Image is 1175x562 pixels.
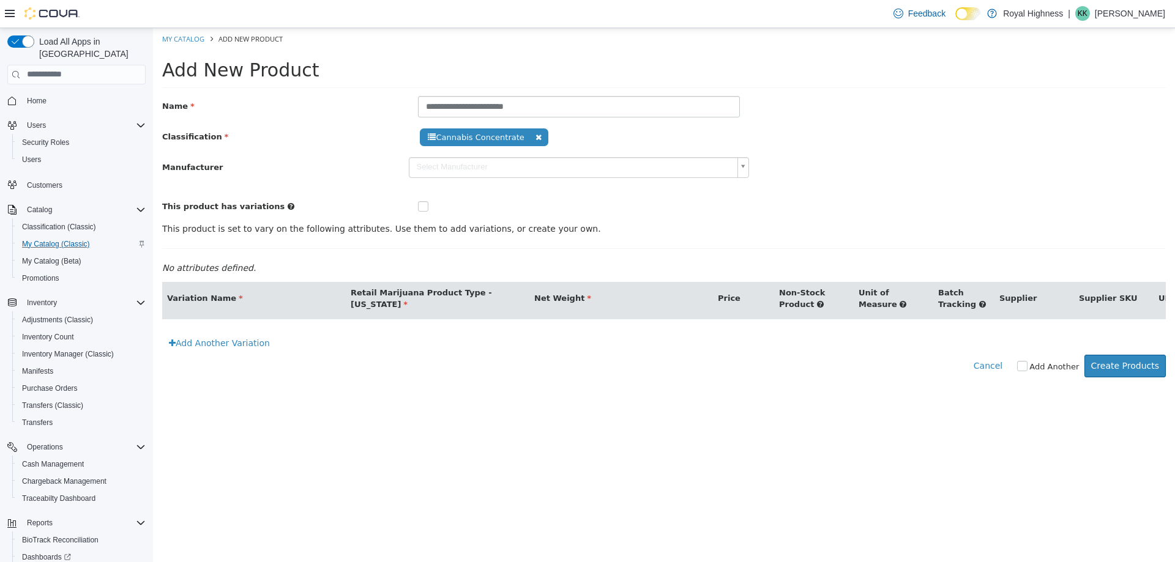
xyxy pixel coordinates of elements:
span: Add New Product [65,6,130,15]
button: Users [12,151,151,168]
span: Manifests [17,364,146,379]
span: Classification (Classic) [17,220,146,234]
span: Classification [9,104,75,113]
span: Home [22,93,146,108]
span: Batch Tracking [785,260,823,281]
span: Chargeback Management [17,474,146,489]
span: Promotions [22,273,59,283]
a: My Catalog (Beta) [17,254,86,268]
span: Cannabis Concentrate [267,100,395,118]
a: Security Roles [17,135,74,150]
button: Traceabilty Dashboard [12,490,151,507]
span: Dark Mode [955,20,956,21]
span: Non-Stock Product [626,260,672,281]
button: Create Products [931,327,1013,349]
a: Inventory Count [17,330,79,344]
span: Customers [22,177,146,192]
div: Kiyah King [1075,6,1090,21]
button: Reports [2,514,151,531]
a: Chargeback Management [17,474,111,489]
button: My Catalog (Beta) [12,253,151,270]
button: My Catalog (Classic) [12,235,151,253]
span: Add New Product [9,31,166,53]
button: Catalog [22,202,57,217]
span: Transfers [22,418,53,427]
span: Operations [27,442,63,452]
span: KK [1078,6,1087,21]
input: Dark Mode [955,7,981,20]
span: Manufacturer [9,135,70,144]
button: Cancel [820,327,856,349]
span: BioTrack Reconciliation [17,533,146,547]
span: Adjustments (Classic) [22,315,93,325]
a: Home [22,94,51,108]
span: Promotions [17,271,146,286]
span: Unit of Measure [706,260,744,281]
span: Security Roles [22,138,69,147]
span: Transfers (Classic) [17,398,146,413]
p: Royal Highness [1003,6,1063,21]
span: My Catalog (Beta) [22,256,81,266]
span: Transfers [17,415,146,430]
span: Purchase Orders [17,381,146,396]
span: Supplier [846,265,884,275]
em: No attributes defined. [9,235,103,245]
a: Feedback [889,1,950,26]
span: Inventory Manager (Classic) [17,347,146,361]
span: Dashboards [22,552,71,562]
button: Adjustments (Classic) [12,311,151,328]
span: Supplier SKU [926,265,985,275]
button: BioTrack Reconciliation [12,531,151,549]
span: Net Weight [381,265,438,275]
span: My Catalog (Classic) [17,237,146,251]
span: Chargeback Management [22,476,106,486]
span: Users [27,120,46,130]
a: My Catalog (Classic) [17,237,95,251]
p: [PERSON_NAME] [1095,6,1165,21]
span: Catalog [22,202,146,217]
a: Customers [22,178,67,193]
span: Select Manufacturer [256,130,580,149]
span: Reports [27,518,53,528]
span: Reports [22,516,146,530]
span: Name [9,73,42,83]
button: Transfers (Classic) [12,397,151,414]
span: Price [565,265,587,275]
a: Inventory Manager (Classic) [17,347,119,361]
span: Retail Marijuana Product Type - [US_STATE] [198,260,339,281]
label: Add Another [876,333,926,345]
span: Security Roles [17,135,146,150]
a: BioTrack Reconciliation [17,533,103,547]
span: Inventory Count [22,332,74,342]
a: Transfers (Classic) [17,398,88,413]
button: Manifests [12,363,151,380]
span: Purchase Orders [22,383,78,393]
span: Transfers (Classic) [22,401,83,410]
span: This product has variations [9,174,132,183]
a: Classification (Classic) [17,220,101,234]
span: Traceabilty Dashboard [22,494,95,503]
button: Inventory Count [12,328,151,346]
img: Cova [24,7,80,20]
a: Select Manufacturer [256,129,597,150]
button: Catalog [2,201,151,218]
span: Users [22,118,146,133]
a: Users [17,152,46,167]
button: Cash Management [12,456,151,473]
span: Inventory [22,295,146,310]
span: BioTrack Reconciliation [22,535,99,545]
span: Inventory Count [17,330,146,344]
span: Feedback [908,7,946,20]
span: Load All Apps in [GEOGRAPHIC_DATA] [34,35,146,60]
button: Transfers [12,414,151,431]
button: Inventory [2,294,151,311]
button: Customers [2,176,151,193]
a: Transfers [17,415,58,430]
span: Users [17,152,146,167]
span: Catalog [27,205,52,215]
span: My Catalog (Classic) [22,239,90,249]
span: Inventory Manager (Classic) [22,349,114,359]
button: Purchase Orders [12,380,151,397]
a: Adjustments (Classic) [17,312,98,327]
span: Customers [27,180,62,190]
